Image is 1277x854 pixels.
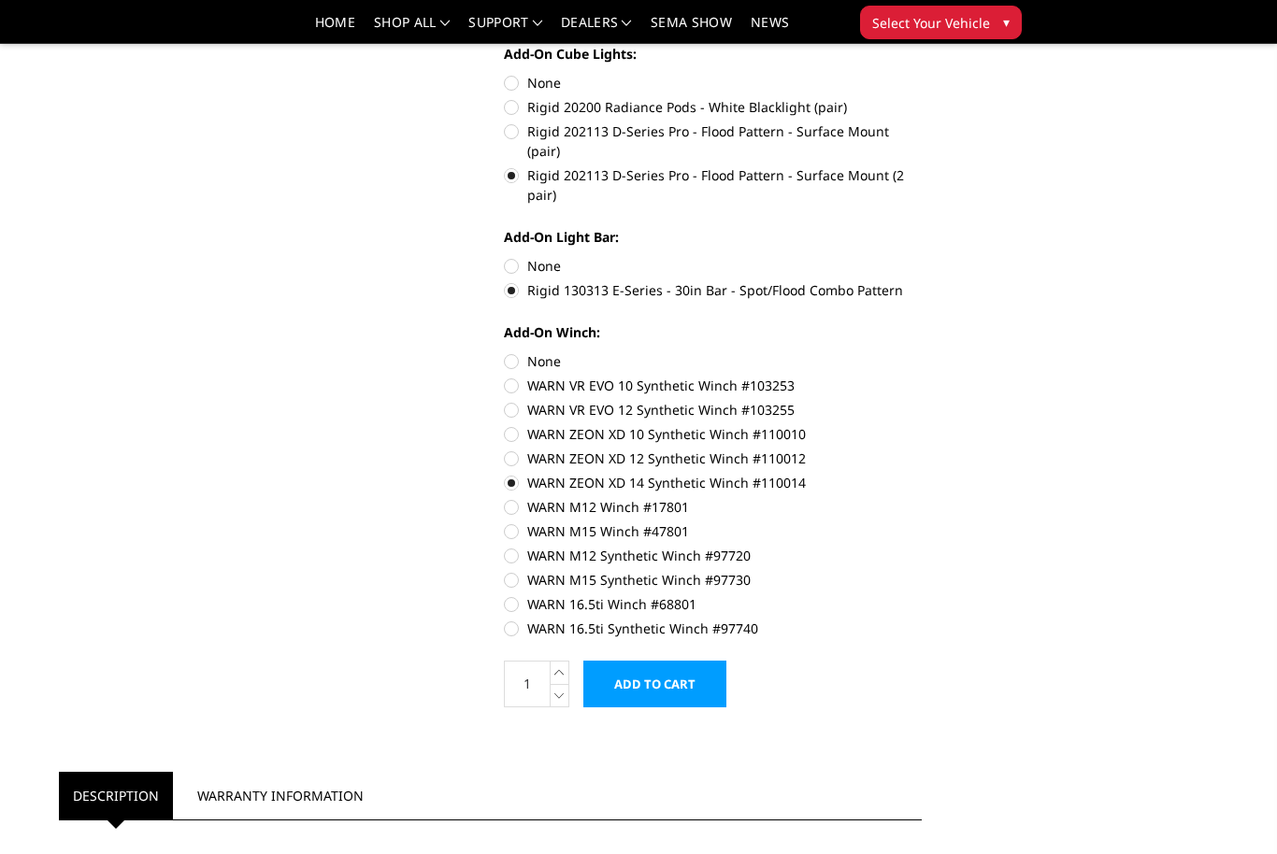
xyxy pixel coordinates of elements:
label: WARN ZEON XD 12 Synthetic Winch #110012 [504,448,923,468]
label: Add-On Light Bar: [504,227,923,247]
a: News [751,16,789,43]
label: WARN M15 Synthetic Winch #97730 [504,570,923,590]
button: Select Your Vehicle [860,6,1022,39]
label: WARN ZEON XD 14 Synthetic Winch #110014 [504,473,923,492]
label: WARN M12 Winch #17801 [504,497,923,517]
label: WARN VR EVO 10 Synthetic Winch #103253 [504,376,923,395]
a: SEMA Show [651,16,732,43]
label: WARN VR EVO 12 Synthetic Winch #103255 [504,400,923,420]
a: Description [59,772,173,819]
a: Home [315,16,355,43]
label: None [504,73,923,93]
label: WARN M12 Synthetic Winch #97720 [504,546,923,565]
a: Dealers [561,16,632,43]
input: Add to Cart [583,661,726,707]
label: Rigid 202113 D-Series Pro - Flood Pattern - Surface Mount (pair) [504,121,923,161]
label: WARN M15 Winch #47801 [504,521,923,541]
label: WARN 16.5ti Winch #68801 [504,594,923,614]
span: Select Your Vehicle [872,13,990,33]
label: Add-On Winch: [504,322,923,342]
label: None [504,256,923,276]
label: WARN ZEON XD 10 Synthetic Winch #110010 [504,424,923,444]
label: Rigid 202113 D-Series Pro - Flood Pattern - Surface Mount (2 pair) [504,165,923,205]
label: Rigid 130313 E-Series - 30in Bar - Spot/Flood Combo Pattern [504,280,923,300]
a: Support [468,16,542,43]
label: None [504,351,923,371]
label: Add-On Cube Lights: [504,44,923,64]
span: ▾ [1003,12,1010,32]
label: WARN 16.5ti Synthetic Winch #97740 [504,619,923,638]
a: shop all [374,16,450,43]
a: Warranty Information [183,772,378,819]
label: Rigid 20200 Radiance Pods - White Blacklight (pair) [504,97,923,117]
